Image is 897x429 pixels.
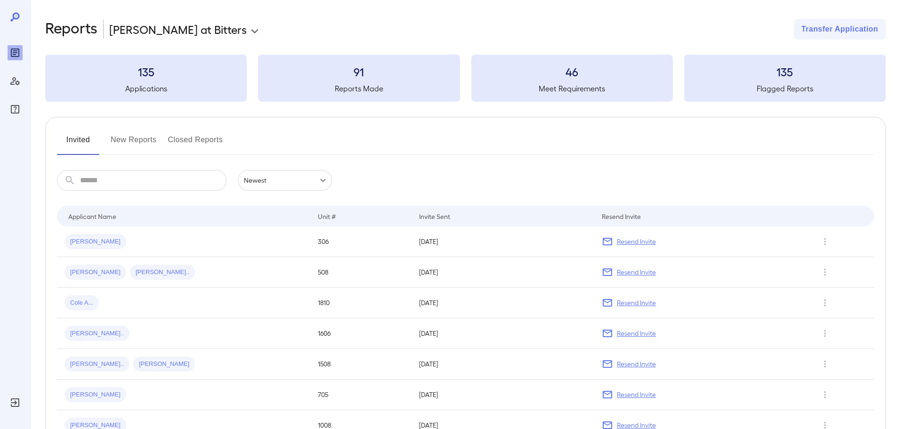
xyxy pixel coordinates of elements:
[412,318,594,349] td: [DATE]
[57,132,99,155] button: Invited
[318,210,336,222] div: Unit #
[111,132,157,155] button: New Reports
[258,83,460,94] h5: Reports Made
[65,237,126,246] span: [PERSON_NAME]
[8,73,23,89] div: Manage Users
[617,390,656,399] p: Resend Invite
[45,55,886,102] summary: 135Applications91Reports Made46Meet Requirements135Flagged Reports
[412,227,594,257] td: [DATE]
[617,237,656,246] p: Resend Invite
[8,102,23,117] div: FAQ
[617,267,656,277] p: Resend Invite
[684,83,886,94] h5: Flagged Reports
[419,210,450,222] div: Invite Sent
[45,64,247,79] h3: 135
[471,64,673,79] h3: 46
[8,45,23,60] div: Reports
[65,299,99,308] span: Cole A...
[412,349,594,380] td: [DATE]
[310,227,412,257] td: 306
[617,359,656,369] p: Resend Invite
[817,234,832,249] button: Row Actions
[602,210,641,222] div: Resend Invite
[8,395,23,410] div: Log Out
[310,318,412,349] td: 1606
[794,19,886,40] button: Transfer Application
[817,295,832,310] button: Row Actions
[133,360,195,369] span: [PERSON_NAME]
[310,349,412,380] td: 1508
[45,83,247,94] h5: Applications
[68,210,116,222] div: Applicant Name
[310,257,412,288] td: 508
[617,329,656,338] p: Resend Invite
[238,170,332,191] div: Newest
[817,326,832,341] button: Row Actions
[65,360,129,369] span: [PERSON_NAME]..
[65,329,129,338] span: [PERSON_NAME]..
[168,132,223,155] button: Closed Reports
[65,268,126,277] span: [PERSON_NAME]
[45,19,97,40] h2: Reports
[471,83,673,94] h5: Meet Requirements
[258,64,460,79] h3: 91
[310,288,412,318] td: 1810
[684,64,886,79] h3: 135
[412,380,594,410] td: [DATE]
[109,22,247,37] p: [PERSON_NAME] at Bitters
[817,387,832,402] button: Row Actions
[412,257,594,288] td: [DATE]
[310,380,412,410] td: 705
[817,356,832,372] button: Row Actions
[130,268,195,277] span: [PERSON_NAME]..
[65,390,126,399] span: [PERSON_NAME]
[817,265,832,280] button: Row Actions
[617,298,656,308] p: Resend Invite
[412,288,594,318] td: [DATE]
